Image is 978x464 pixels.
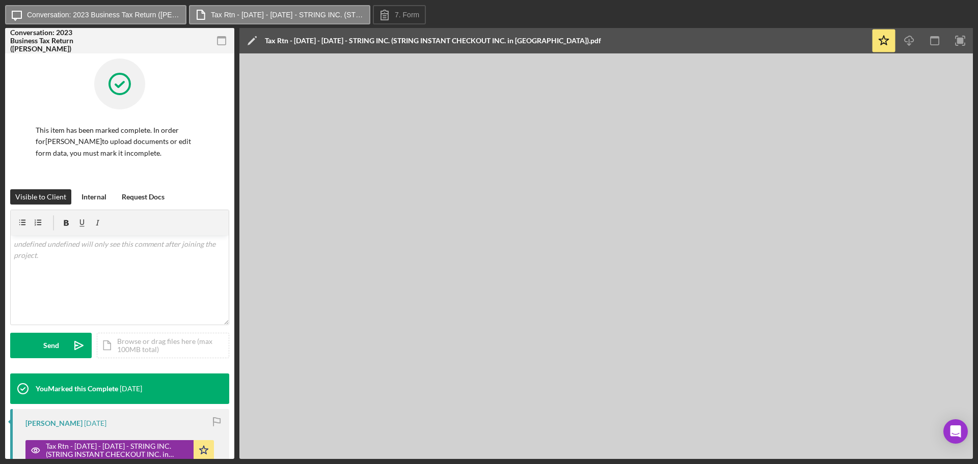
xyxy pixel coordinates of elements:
[36,385,118,393] div: You Marked this Complete
[10,333,92,358] button: Send
[36,125,204,159] p: This item has been marked complete. In order for [PERSON_NAME] to upload documents or edit form d...
[25,440,214,460] button: Tax Rtn - [DATE] - [DATE] - STRING INC. (STRING INSTANT CHECKOUT INC. in [GEOGRAPHIC_DATA]).pdf
[46,442,188,458] div: Tax Rtn - [DATE] - [DATE] - STRING INC. (STRING INSTANT CHECKOUT INC. in [GEOGRAPHIC_DATA]).pdf
[265,37,601,45] div: Tax Rtn - [DATE] - [DATE] - STRING INC. (STRING INSTANT CHECKOUT INC. in [GEOGRAPHIC_DATA]).pdf
[211,11,364,19] label: Tax Rtn - [DATE] - [DATE] - STRING INC. (STRING INSTANT CHECKOUT INC. in [GEOGRAPHIC_DATA]).pdf
[122,189,165,205] div: Request Docs
[43,333,59,358] div: Send
[5,5,186,24] button: Conversation: 2023 Business Tax Return ([PERSON_NAME])
[943,419,968,444] div: Open Intercom Messenger
[76,189,112,205] button: Internal
[10,28,81,53] div: Conversation: 2023 Business Tax Return ([PERSON_NAME])
[10,189,71,205] button: Visible to Client
[120,385,142,393] time: 2025-10-03 21:52
[25,419,83,427] div: [PERSON_NAME]
[373,5,426,24] button: 7. Form
[117,189,170,205] button: Request Docs
[15,189,66,205] div: Visible to Client
[395,11,419,19] label: 7. Form
[81,189,106,205] div: Internal
[84,419,106,427] time: 2025-09-23 20:01
[27,11,180,19] label: Conversation: 2023 Business Tax Return ([PERSON_NAME])
[189,5,370,24] button: Tax Rtn - [DATE] - [DATE] - STRING INC. (STRING INSTANT CHECKOUT INC. in [GEOGRAPHIC_DATA]).pdf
